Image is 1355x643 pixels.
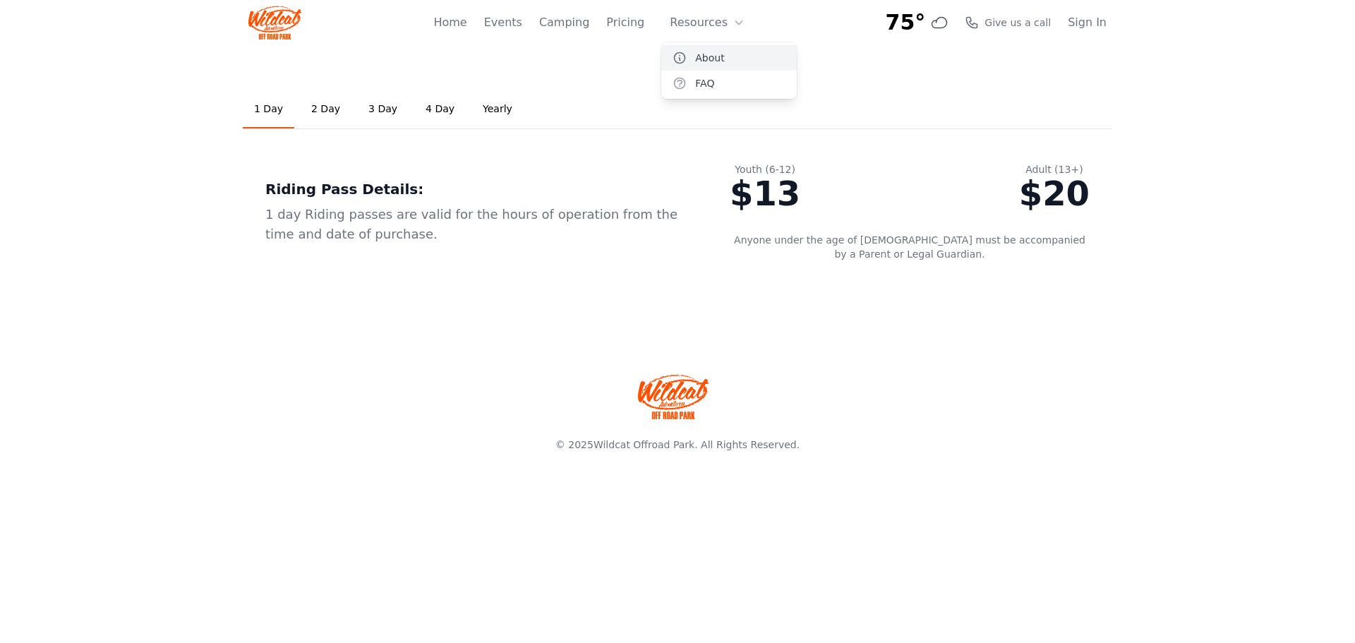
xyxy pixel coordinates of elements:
[555,439,800,450] span: © 2025 . All Rights Reserved.
[730,233,1090,261] p: Anyone under the age of [DEMOGRAPHIC_DATA] must be accompanied by a Parent or Legal Guardian.
[471,90,524,128] a: Yearly
[1068,14,1107,31] a: Sign In
[414,90,466,128] a: 4 Day
[606,14,644,31] a: Pricing
[638,374,709,419] img: Wildcat Offroad park
[886,10,926,35] span: 75°
[965,16,1051,30] a: Give us a call
[265,205,685,244] div: 1 day Riding passes are valid for the hours of operation from the time and date of purchase.
[730,162,800,176] div: Youth (6-12)
[248,6,301,40] img: Wildcat Logo
[1019,176,1090,210] div: $20
[984,16,1051,30] span: Give us a call
[357,90,409,128] a: 3 Day
[594,439,694,450] a: Wildcat Offroad Park
[243,90,294,128] a: 1 Day
[730,176,800,210] div: $13
[484,14,522,31] a: Events
[433,14,466,31] a: Home
[661,8,753,37] button: Resources
[539,14,589,31] a: Camping
[300,90,351,128] a: 2 Day
[265,179,685,199] div: Riding Pass Details:
[1019,162,1090,176] div: Adult (13+)
[661,45,797,71] a: About
[661,71,797,96] a: FAQ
